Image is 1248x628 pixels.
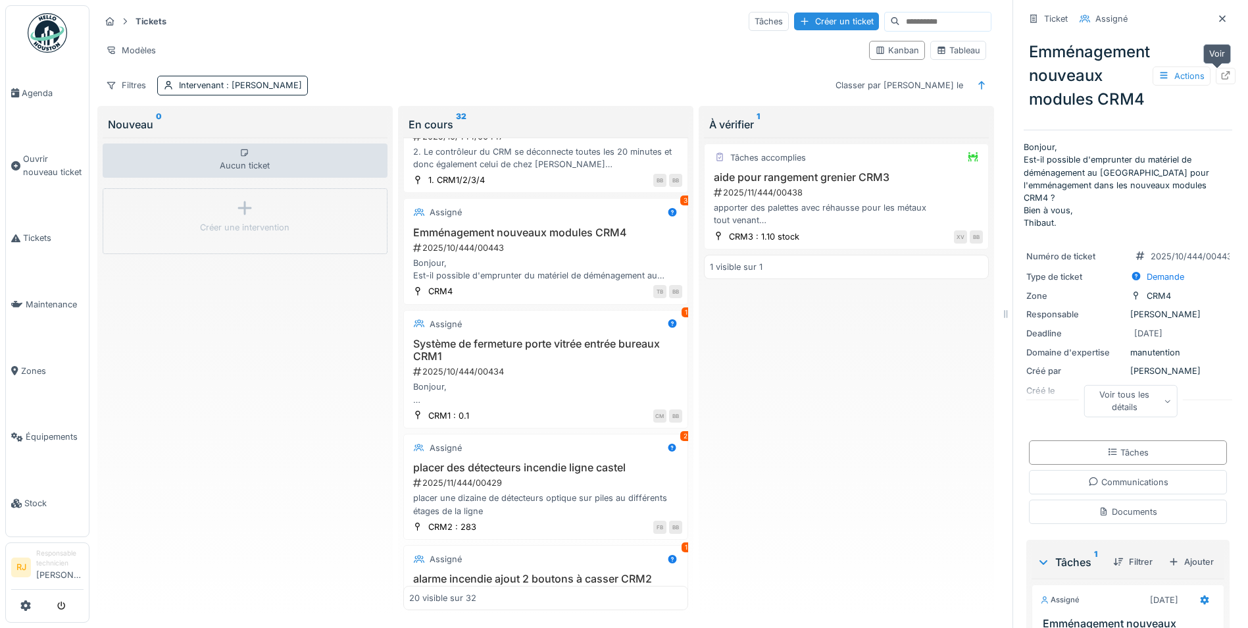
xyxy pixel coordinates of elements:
div: CRM4 [1147,290,1171,302]
div: Assigné [430,553,462,565]
span: Équipements [26,431,84,443]
div: Intervenant [179,79,302,92]
div: En cours [409,117,683,132]
span: Stock [24,497,84,510]
div: Créé par [1026,365,1125,377]
div: Assigné [430,442,462,454]
div: 2025/11/444/00429 [412,477,682,489]
div: [DATE] [1150,594,1178,606]
a: Ouvrir nouveau ticket [6,126,89,205]
div: 2025/10/444/00443 [1151,250,1232,263]
div: Filtres [100,76,152,95]
div: BB [669,174,682,187]
sup: 32 [456,117,466,132]
a: Équipements [6,404,89,471]
sup: 1 [1094,554,1097,570]
a: RJ Responsable technicien[PERSON_NAME] [11,548,84,590]
div: BB [669,409,682,423]
div: Deadline [1026,327,1125,340]
sup: 1 [757,117,760,132]
div: 3 [680,196,691,205]
div: Modèles [100,41,162,60]
div: Bonjour, Est-il possible d'emprunter du matériel de déménagement au [GEOGRAPHIC_DATA] pour l'emmé... [409,257,682,282]
a: Maintenance [6,271,89,338]
li: RJ [11,558,31,577]
div: apporter des palettes avec réhausse pour les métaux tout venant papiers Les vider au fur et à mer... [710,201,983,226]
li: [PERSON_NAME] [36,548,84,587]
div: Numéro de ticket [1026,250,1125,263]
div: Filtrer [1108,553,1158,571]
a: Zones [6,338,89,404]
a: Agenda [6,60,89,126]
div: [PERSON_NAME] [1026,365,1230,377]
div: Tâches [1037,554,1103,570]
div: BB [970,230,983,244]
div: XV [954,230,967,244]
div: placer une dizaine de détecteurs optique sur piles au différents étages de la ligne [409,492,682,517]
span: Zones [21,365,84,377]
div: Tâches [1107,446,1149,459]
div: 1. CRM1/2/3/4 [428,174,485,186]
a: Tickets [6,205,89,272]
img: Badge_color-CXgf-gQk.svg [28,13,67,53]
div: BB [669,521,682,534]
div: Tableau [936,44,980,57]
div: Demande [1147,271,1184,283]
div: FB [653,521,666,534]
div: CRM1 : 0.1 [428,409,469,422]
div: manutention [1026,346,1230,359]
div: Voir [1203,44,1231,63]
div: 1 [682,542,691,552]
div: [PERSON_NAME] [1026,308,1230,321]
div: Actions [1153,66,1211,86]
div: Communications [1088,476,1168,488]
div: Classer par [PERSON_NAME] le [830,76,969,95]
div: Créer une intervention [200,221,289,234]
div: Assigné [1040,594,1080,606]
div: 2025/11/444/00438 [712,186,983,199]
div: Créer un ticket [794,13,879,30]
div: Aucun ticket [103,144,387,178]
div: 2025/10/444/00443 [412,242,682,254]
div: 1 visible sur 1 [710,261,762,273]
div: Ajouter [1163,553,1219,571]
h3: aide pour rangement grenier CRM3 [710,171,983,184]
div: 2025/10/444/00434 [412,365,682,378]
h3: placer des détecteurs incendie ligne castel [409,461,682,474]
div: CRM2 : 283 [428,521,476,533]
div: TB [653,285,666,298]
span: Agenda [22,87,84,99]
div: CRM4 [428,285,453,298]
div: Zone [1026,290,1125,302]
sup: 0 [156,117,162,132]
div: Ticket [1044,13,1068,25]
div: Documents [1099,506,1157,518]
div: Assigné [430,206,462,219]
div: BB [669,285,682,298]
div: CM [653,409,666,423]
div: Responsable technicien [36,548,84,569]
div: [DATE] [1134,327,1162,340]
div: Assigné [1095,13,1128,25]
span: : [PERSON_NAME] [224,80,302,90]
span: Tickets [23,232,84,244]
h3: Emménagement nouveaux modules CRM4 [409,226,682,239]
div: À vérifier [709,117,984,132]
strong: Tickets [130,15,172,28]
div: BB [653,174,666,187]
div: Type de ticket [1026,271,1125,283]
div: Assigné [430,318,462,330]
div: 2. Le contrôleur du CRM se déconnecte toutes les 20 minutes et donc également celui de chez [PERS... [409,145,682,170]
div: Voir tous les détails [1084,385,1178,417]
span: Maintenance [26,298,84,311]
div: Tâches [749,12,789,31]
p: Bonjour, Est-il possible d'emprunter du matériel de déménagement au [GEOGRAPHIC_DATA] pour l'emmé... [1024,141,1232,229]
div: Emménagement nouveaux modules CRM4 [1024,35,1232,117]
div: 2 [680,431,691,441]
div: 1 [682,307,691,317]
h3: Système de fermeture porte vitrée entrée bureaux CRM1 [409,338,682,363]
div: Kanban [875,44,919,57]
h3: alarme incendie ajout 2 boutons à casser CRM2 ligne Castel [409,573,682,598]
div: 20 visible sur 32 [409,592,476,604]
div: CRM3 : 1.10 stock [729,230,799,243]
